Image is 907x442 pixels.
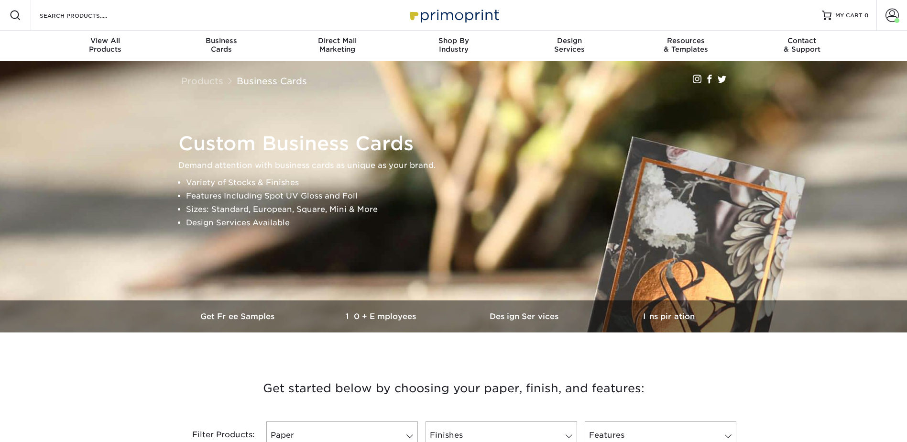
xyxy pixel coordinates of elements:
[597,312,741,321] h3: Inspiration
[395,36,512,54] div: Industry
[512,31,628,61] a: DesignServices
[628,31,744,61] a: Resources& Templates
[628,36,744,45] span: Resources
[163,36,279,54] div: Cards
[163,36,279,45] span: Business
[310,300,454,332] a: 10+ Employees
[186,189,738,203] li: Features Including Spot UV Gloss and Foil
[167,312,310,321] h3: Get Free Samples
[167,300,310,332] a: Get Free Samples
[406,5,502,25] img: Primoprint
[39,10,132,21] input: SEARCH PRODUCTS.....
[186,203,738,216] li: Sizes: Standard, European, Square, Mini & More
[237,76,307,86] a: Business Cards
[744,36,860,45] span: Contact
[178,159,738,172] p: Demand attention with business cards as unique as your brand.
[279,31,395,61] a: Direct MailMarketing
[181,76,223,86] a: Products
[186,216,738,230] li: Design Services Available
[178,132,738,155] h1: Custom Business Cards
[310,312,454,321] h3: 10+ Employees
[186,176,738,189] li: Variety of Stocks & Finishes
[454,300,597,332] a: Design Services
[744,36,860,54] div: & Support
[395,31,512,61] a: Shop ByIndustry
[628,36,744,54] div: & Templates
[512,36,628,54] div: Services
[744,31,860,61] a: Contact& Support
[163,31,279,61] a: BusinessCards
[835,11,863,20] span: MY CART
[395,36,512,45] span: Shop By
[174,367,733,410] h3: Get started below by choosing your paper, finish, and features:
[47,36,164,45] span: View All
[864,12,869,19] span: 0
[454,312,597,321] h3: Design Services
[279,36,395,45] span: Direct Mail
[47,31,164,61] a: View AllProducts
[47,36,164,54] div: Products
[279,36,395,54] div: Marketing
[597,300,741,332] a: Inspiration
[512,36,628,45] span: Design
